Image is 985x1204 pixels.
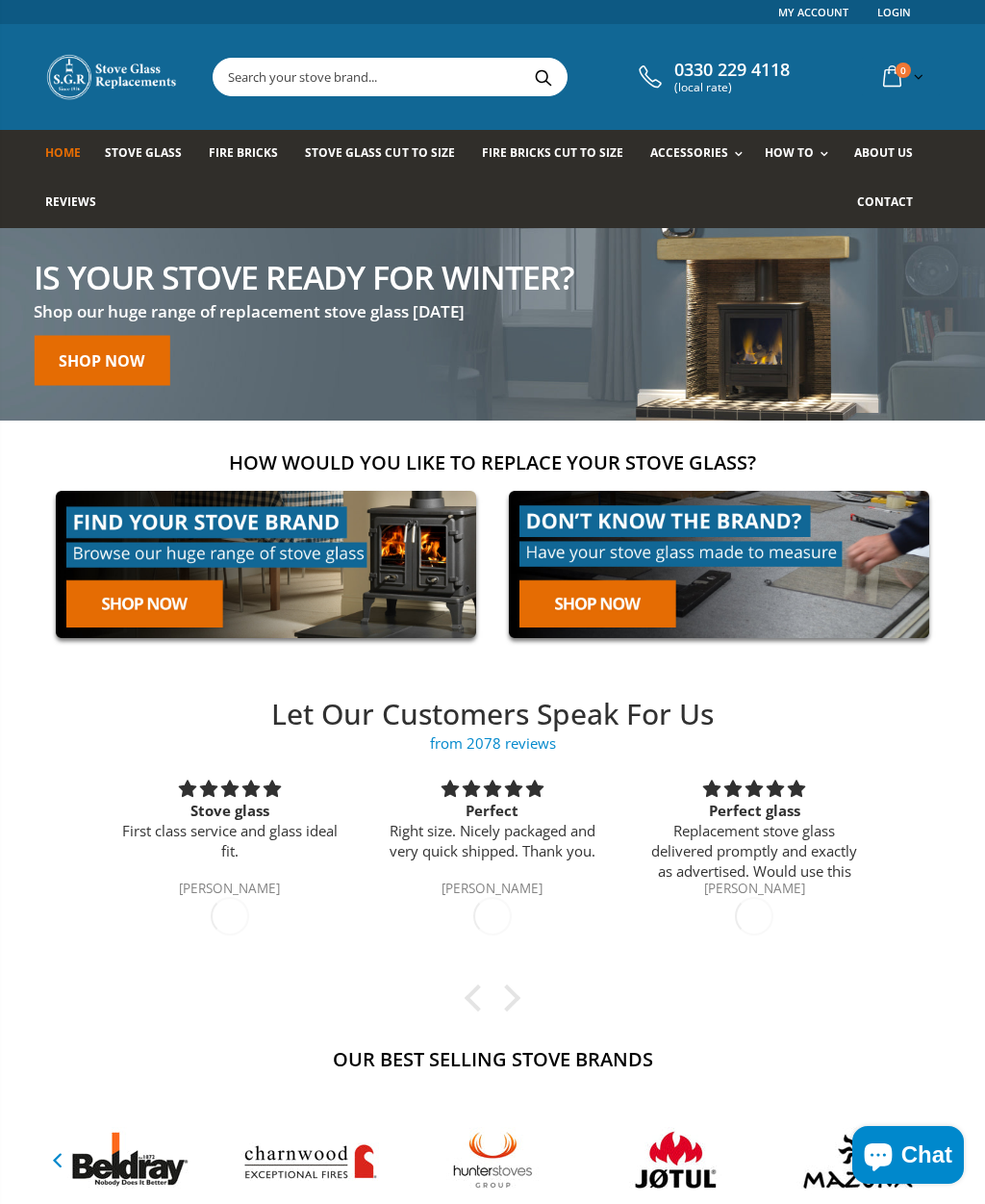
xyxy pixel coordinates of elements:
div: Stove glass [121,801,338,821]
p: Replacement stove glass delivered promptly and exactly as advertised. Would use this company again. [646,821,863,902]
span: About us [854,144,913,161]
div: [DATE] [470,895,514,938]
a: Home [45,130,95,179]
div: [DATE] [208,895,251,938]
span: Fire Bricks [209,144,278,161]
h2: How would you like to replace your stove glass? [45,449,940,475]
span: Contact [857,193,913,210]
a: Accessories [650,130,752,179]
div: Perfect glass [646,801,863,821]
h2: Let Our Customers Speak For Us [98,695,886,734]
div: Perfect [384,801,600,821]
img: find-your-brand-cta_9b334d5d-5c94-48ed-825f-d7972bbdebd0.jpg [45,480,487,649]
span: Reviews [45,193,96,210]
div: 5 stars [384,777,600,801]
input: Search your stove brand... [214,59,744,95]
div: [PERSON_NAME] [384,883,600,898]
a: 4.90 stars from 2078 reviews [98,733,886,754]
h3: Shop our huge range of replacement stove glass [DATE] [34,300,573,322]
div: 5 stars [121,777,338,801]
a: Shop now [34,335,169,385]
div: [PERSON_NAME] [121,883,338,898]
img: Stove Glass Replacement [45,53,180,101]
span: Stove Glass [105,144,182,161]
p: Right size. Nicely packaged and very quick shipped. Thank you. [384,821,600,861]
span: Stove Glass Cut To Size [305,144,454,161]
a: Stove Glass [105,130,196,179]
img: made-to-measure-cta_2cd95ceb-d519-4648-b0cf-d2d338fdf11f.jpg [498,480,940,649]
h2: Our Best Selling Stove Brands [45,1046,940,1072]
a: About us [854,130,927,179]
a: How To [765,130,838,179]
inbox-online-store-chat: Shopify online store chat [846,1126,970,1189]
span: How To [765,144,814,161]
span: Accessories [650,144,728,161]
span: Home [45,144,81,161]
div: [PERSON_NAME] [646,883,863,898]
a: Reviews [45,179,111,228]
span: Fire Bricks Cut To Size [482,144,623,161]
span: 0 [896,63,911,78]
h2: Is your stove ready for winter? [34,260,573,293]
a: Fire Bricks [209,130,292,179]
a: 0 [875,58,927,95]
p: First class service and glass ideal fit. [121,821,338,861]
div: [DATE] [733,895,776,938]
a: Contact [857,179,927,228]
span: from 2078 reviews [98,733,886,754]
a: Fire Bricks Cut To Size [482,130,638,179]
div: 5 stars [646,777,863,801]
a: Stove Glass Cut To Size [305,130,468,179]
button: Search [521,59,565,95]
